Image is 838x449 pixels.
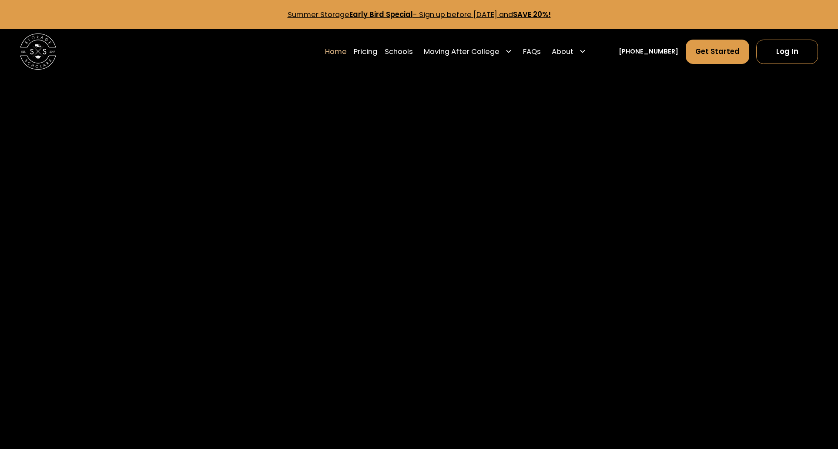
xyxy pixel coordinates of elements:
[288,9,551,20] a: Summer StorageEarly Bird Special- Sign up before [DATE] andSAVE 20%!
[354,39,377,64] a: Pricing
[523,39,541,64] a: FAQs
[686,40,749,64] a: Get Started
[424,46,499,57] div: Moving After College
[513,9,551,20] strong: SAVE 20%!
[325,39,347,64] a: Home
[552,46,573,57] div: About
[20,34,56,70] img: Storage Scholars main logo
[349,9,413,20] strong: Early Bird Special
[756,40,818,64] a: Log In
[385,39,413,64] a: Schools
[619,47,678,57] a: [PHONE_NUMBER]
